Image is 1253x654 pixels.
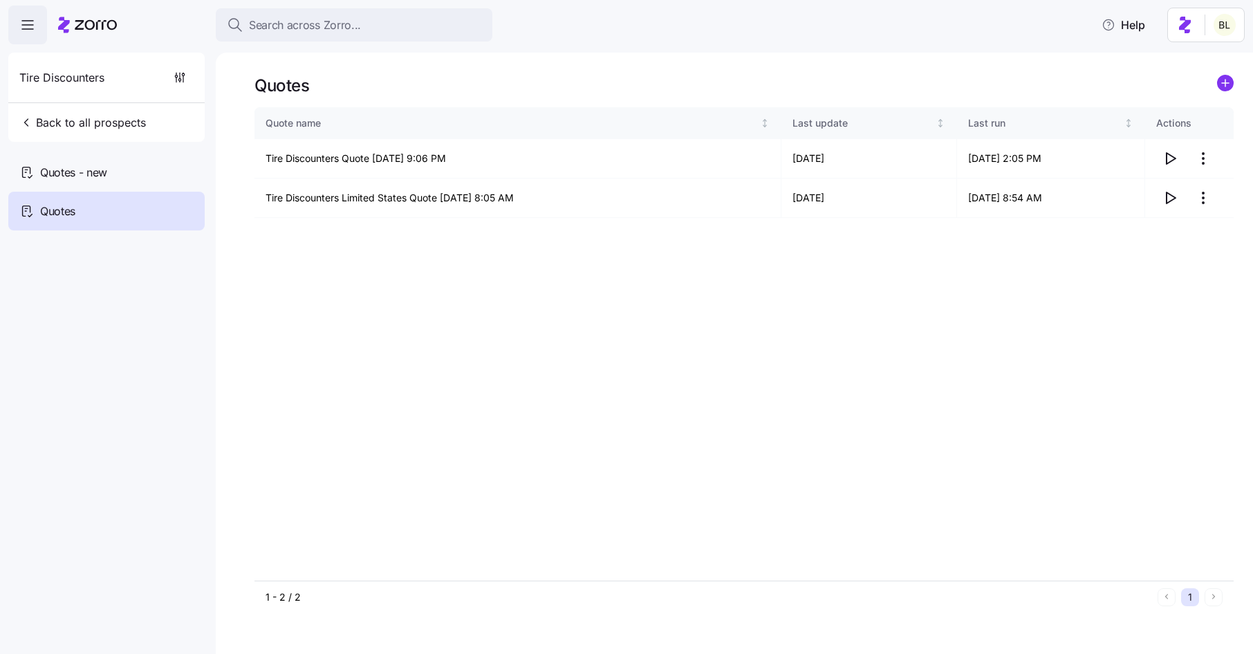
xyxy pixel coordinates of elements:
th: Last runNot sorted [957,107,1145,139]
button: Search across Zorro... [216,8,492,42]
div: Last update [792,116,933,131]
button: Previous page [1158,588,1176,606]
button: Help [1090,11,1156,39]
td: [DATE] [781,139,957,179]
span: Quotes - new [40,164,107,181]
span: Search across Zorro... [249,17,361,34]
span: Help [1102,17,1145,33]
span: Back to all prospects [19,114,146,131]
div: Quote name [266,116,758,131]
div: Not sorted [936,118,945,128]
div: Actions [1156,116,1223,131]
button: 1 [1181,588,1199,606]
div: Not sorted [1124,118,1133,128]
div: 1 - 2 / 2 [266,590,1152,604]
div: Last run [968,116,1122,131]
th: Last updateNot sorted [781,107,957,139]
h1: Quotes [254,75,309,96]
td: Tire Discounters Limited States Quote [DATE] 8:05 AM [254,179,781,218]
div: Not sorted [760,118,770,128]
td: Tire Discounters Quote [DATE] 9:06 PM [254,139,781,179]
a: Quotes [8,192,205,230]
td: [DATE] 8:54 AM [957,179,1145,218]
th: Quote nameNot sorted [254,107,781,139]
td: [DATE] [781,179,957,218]
svg: add icon [1217,75,1234,91]
a: Quotes - new [8,153,205,192]
button: Back to all prospects [14,109,151,136]
span: Quotes [40,203,75,220]
span: Tire Discounters [19,69,104,87]
td: [DATE] 2:05 PM [957,139,1145,179]
button: Next page [1205,588,1223,606]
a: add icon [1217,75,1234,96]
img: 2fabda6663eee7a9d0b710c60bc473af [1214,14,1236,36]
